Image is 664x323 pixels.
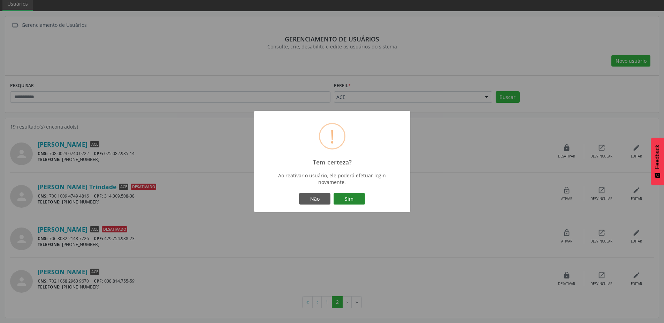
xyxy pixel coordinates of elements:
button: Feedback - Mostrar pesquisa [651,138,664,185]
button: Sim [334,193,365,205]
button: Não [299,193,330,205]
div: Ao reativar o usuário, ele poderá efetuar login novamente. [268,172,396,185]
span: Feedback [654,145,661,169]
h2: Tem certeza? [313,159,352,166]
div: ! [330,124,335,148]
